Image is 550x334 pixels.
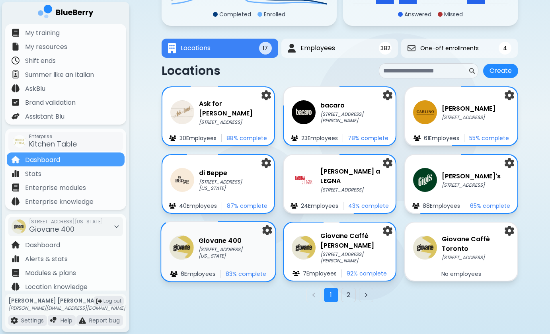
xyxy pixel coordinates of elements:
[25,28,60,38] p: My training
[12,241,20,249] img: file icon
[442,234,509,254] h3: Giovane Caffè Toronto
[25,268,76,278] p: Modules & plans
[181,43,211,53] span: Locations
[303,270,337,277] p: 7 Employee s
[423,202,460,209] p: 88 Employee s
[442,254,509,261] p: [STREET_ADDRESS]
[199,179,266,191] p: [STREET_ADDRESS][US_STATE]
[29,133,77,140] span: Enterprise
[292,236,316,260] img: company thumbnail
[226,135,267,142] p: 88 % complete
[219,11,251,18] p: Completed
[505,90,514,100] img: settings
[348,202,389,209] p: 43 % complete
[199,236,267,245] h3: Giovane 400
[413,236,437,260] img: company thumbnail
[29,224,74,234] span: Giovane 400
[383,158,392,168] img: settings
[401,39,518,58] button: One-off enrollmentsOne-off enrollments4
[281,39,398,58] button: EmployeesEmployees382
[8,297,125,304] p: [PERSON_NAME] [PERSON_NAME]
[12,219,26,234] img: company thumbnail
[324,288,338,302] button: Go to page 1
[380,45,390,52] span: 382
[341,288,356,302] button: Go to page 2
[483,64,518,78] button: Create
[301,202,338,209] p: 24 Employee s
[11,317,18,324] img: file icon
[420,45,479,52] span: One-off enrollments
[288,44,296,53] img: Employees
[25,84,45,94] p: AskBlu
[25,70,94,80] p: Summer like an Italian
[12,283,20,291] img: file icon
[170,100,194,124] img: company thumbnail
[29,139,77,149] span: Kitchen Table
[292,100,316,124] img: company thumbnail
[25,98,76,107] p: Brand validation
[12,184,20,191] img: file icon
[442,182,501,188] p: [STREET_ADDRESS]
[170,168,194,192] img: company thumbnail
[505,226,514,236] img: settings
[168,43,176,54] img: Locations
[12,197,20,205] img: file icon
[442,104,495,113] h3: [PERSON_NAME]
[169,235,193,260] img: company thumbnail
[12,98,20,106] img: file icon
[413,100,437,124] img: company thumbnail
[170,271,177,277] img: file icon
[79,317,86,324] img: file icon
[162,64,220,78] p: Locations
[505,158,514,168] img: settings
[441,270,481,277] p: No employees
[442,114,495,121] p: [STREET_ADDRESS]
[320,187,388,193] p: [STREET_ADDRESS]
[12,84,20,92] img: file icon
[359,288,373,302] button: Next page
[199,119,266,125] p: [STREET_ADDRESS]
[96,298,102,304] img: logout
[179,202,217,209] p: 40 Employee s
[424,135,459,142] p: 61 Employee s
[25,169,41,179] p: Stats
[21,317,44,324] p: Settings
[263,45,268,52] span: 17
[25,282,88,292] p: Location knowledge
[442,172,501,181] h3: [PERSON_NAME]'s
[261,158,271,168] img: settings
[408,44,415,52] img: One-off enrollments
[264,11,285,18] p: Enrolled
[181,270,215,277] p: 6 Employee s
[89,317,120,324] p: Report bug
[25,197,94,207] p: Enterprise knowledge
[169,135,176,141] img: file icon
[262,225,272,236] img: settings
[25,254,68,264] p: Alerts & stats
[469,135,509,142] p: 55 % complete
[8,305,125,311] p: [PERSON_NAME][EMAIL_ADDRESS][DOMAIN_NAME]
[348,135,388,142] p: 78 % complete
[25,155,60,165] p: Dashboard
[199,168,266,178] h3: di Beppe
[12,43,20,51] img: file icon
[12,170,20,178] img: file icon
[13,135,26,148] img: company thumbnail
[12,255,20,263] img: file icon
[199,246,267,260] p: [STREET_ADDRESS][US_STATE]
[12,269,20,277] img: file icon
[320,231,388,250] h3: Giovane Caffè [PERSON_NAME]
[470,202,510,209] p: 65 % complete
[293,271,300,276] img: file icon
[347,270,387,277] p: 92 % complete
[12,29,20,37] img: file icon
[412,203,419,209] img: file icon
[162,39,278,58] button: LocationsLocations17
[25,183,86,193] p: Enterprise modules
[12,57,20,64] img: file icon
[383,226,392,236] img: settings
[50,317,57,324] img: file icon
[199,99,266,118] h3: Ask for [PERSON_NAME]
[25,42,67,52] p: My resources
[12,156,20,164] img: file icon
